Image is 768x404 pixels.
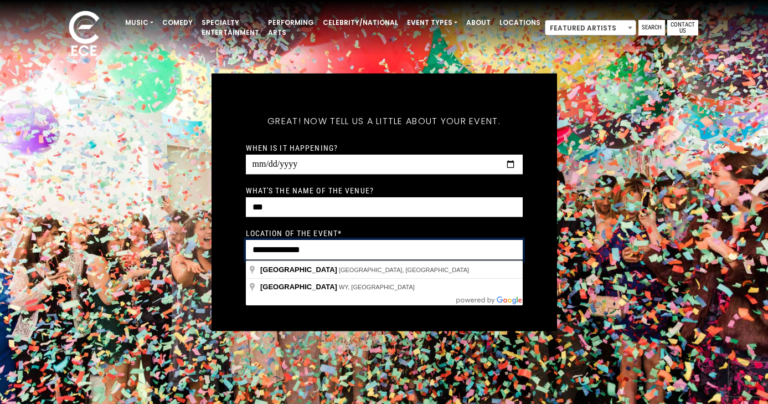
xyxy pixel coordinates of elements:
a: Search [638,20,665,35]
span: [GEOGRAPHIC_DATA] [260,283,337,291]
span: [GEOGRAPHIC_DATA], [GEOGRAPHIC_DATA] [339,267,469,273]
label: What's the name of the venue? [246,185,374,195]
span: Featured Artists [545,20,636,35]
a: Locations [495,13,545,32]
a: Event Types [403,13,462,32]
a: About [462,13,495,32]
a: Celebrity/National [318,13,403,32]
img: ece_new_logo_whitev2-1.png [56,8,112,62]
label: When is it happening? [246,142,338,152]
span: WY, [GEOGRAPHIC_DATA] [339,284,415,290]
a: Music [121,13,158,32]
span: Featured Artists [545,21,636,36]
h5: Great! Now tell us a little about your event. [246,101,523,141]
a: Specialty Entertainment [197,13,264,42]
label: Location of the event [246,228,342,238]
span: [GEOGRAPHIC_DATA] [260,265,337,274]
a: Contact Us [667,20,698,35]
a: Comedy [158,13,197,32]
a: Performing Arts [264,13,318,42]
